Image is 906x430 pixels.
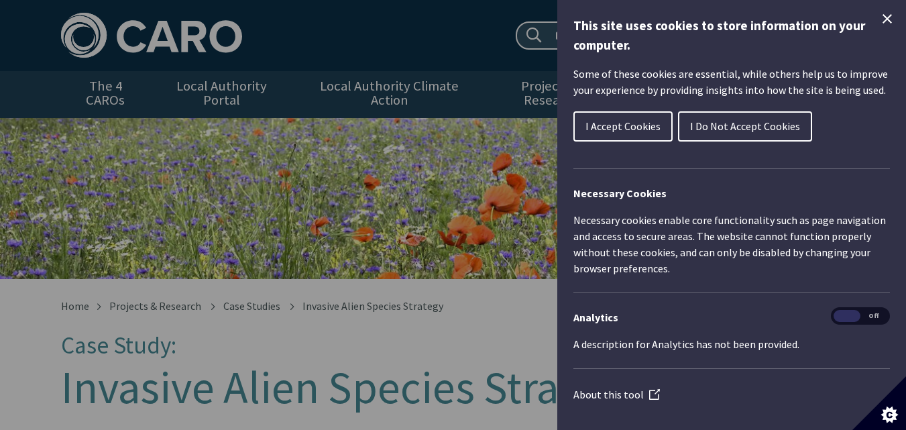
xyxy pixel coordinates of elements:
[573,309,890,325] h3: Analytics
[860,310,887,323] span: Off
[573,66,890,98] p: Some of these cookies are essential, while others help us to improve your experience by providing...
[690,119,800,133] span: I Do Not Accept Cookies
[573,336,890,352] p: A description for Analytics has not been provided.
[573,185,890,201] h2: Necessary Cookies
[585,119,661,133] span: I Accept Cookies
[573,16,890,55] h1: This site uses cookies to store information on your computer.
[834,310,860,323] span: On
[852,376,906,430] button: Set cookie preferences
[573,388,660,401] a: About this tool
[573,212,890,276] p: Necessary cookies enable core functionality such as page navigation and access to secure areas. T...
[879,11,895,27] button: Close Cookie Control
[678,111,812,142] button: I Do Not Accept Cookies
[573,111,673,142] button: I Accept Cookies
